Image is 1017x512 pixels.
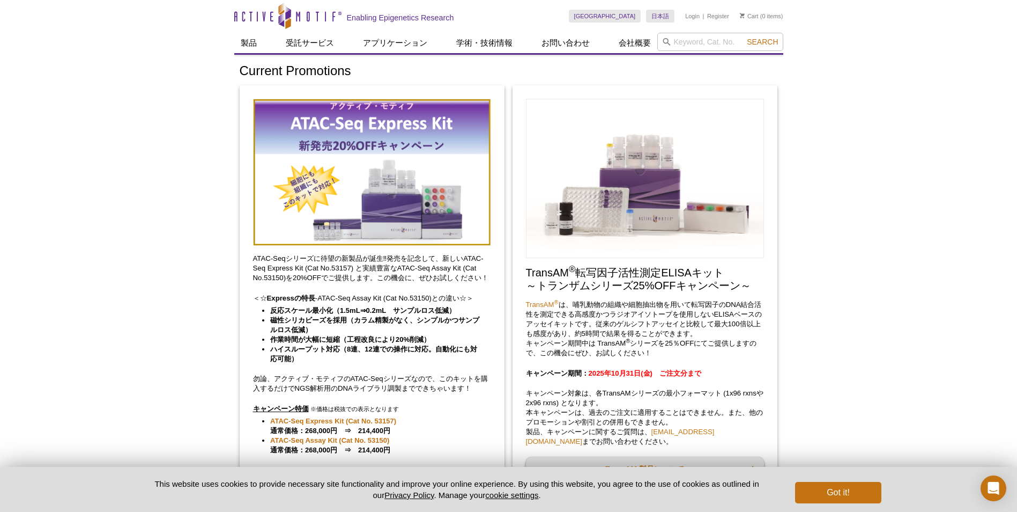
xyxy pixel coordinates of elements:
img: Your Cart [740,13,745,18]
img: Save on ATAC-Seq Kits [253,99,491,246]
a: ATAC-Seq Assay Kit (Cat No. 53150) [270,436,389,445]
a: TransAM® [526,301,559,309]
li: | [703,10,704,23]
strong: 磁性シリカビーズを採用（カラム精製がなく、シンプルかつサンプルロス低減） [270,316,479,334]
u: キャンペーン特価 [253,405,309,413]
a: Cart [740,12,759,20]
div: Open Intercom Messenger [981,476,1006,501]
a: お問い合わせ [535,33,596,53]
h1: Current Promotions [240,64,778,79]
a: 日本語 [646,10,674,23]
a: Register [707,12,729,20]
strong: 作業時間が大幅に短縮（工程改良により20%削減） [270,335,430,343]
strong: 通常価格：268,000円 ⇒ 214,400円 [270,417,396,435]
span: Search [747,38,778,46]
p: ＜☆ -ATAC-Seq Assay Kit (Cat No.53150)との違い☆＞ [253,294,491,303]
strong: Expressの特長 [267,294,315,302]
a: 受託サービス [279,33,340,53]
a: Privacy Policy [384,491,434,500]
a: [GEOGRAPHIC_DATA] [569,10,641,23]
button: Got it! [795,482,881,503]
button: cookie settings [485,491,538,500]
p: さらに！新製品のATAC-Seq Express Kit (Cat No. 53157) と12連マグネティックラックを同時購入いただくと、マグネティックラックを30%OFFでご提供いたします。 [253,466,491,495]
sup: ® [569,264,575,274]
input: Keyword, Cat. No. [657,33,783,51]
a: 学術・技術情報 [450,33,519,53]
img: Save on TransAM [526,99,764,258]
button: Search [744,37,781,47]
a: ATAC-Seq Express Kit (Cat No. 53157) [270,416,396,426]
span: 2025年10月31日(金) ご注文分まで [589,369,701,377]
p: は、哺乳動物の組織や細胞抽出物を用いて転写因子のDNA結合活性を測定できる高感度かつラジオアイソトープを使用しないELISAベースのアッセイキットです。従来のゲルシフトアッセイと比較して最大10... [526,300,764,358]
a: Login [685,12,700,20]
p: キャンペーン対象は、各TransAMシリーズの最小フォーマット (1x96 rxnsや2x96 rxns) となります。 本キャンペーンは、過去のご注文に適用することはできません。また、他のプロ... [526,389,764,447]
h2: TransAM 転写因子活性測定ELISAキット ～トランザムシリーズ25%OFFキャンペーン～ [526,266,764,292]
li: (0 items) [740,10,783,23]
p: 勿論、アクティブ・モティフのATAC-Seqシリーズなので、このキットを購入するだけでNGS解析用のDNAライブラリ調製までできちゃいます！ [253,374,491,393]
span: ※価格は税抜での表示となります [310,406,399,412]
p: This website uses cookies to provide necessary site functionality and improve your online experie... [136,478,778,501]
a: 製品 [234,33,263,53]
strong: キャンペーン期間： [526,369,701,377]
strong: ハイスループット対応（8連、12連での操作に対応。自動化にも対応可能） [270,345,477,363]
a: アプリケーション [357,33,434,53]
sup: ® [626,337,630,343]
a: TransAM 製品について [526,457,764,481]
strong: 反応スケール最小化（1.5mL⇒0.2mL サンプルロス低減） [270,306,456,314]
p: ATAC-Seqシリーズに待望の新製品が誕生‼発売を記念して、新しいATAC-Seq Express Kit (Cat No.53157) と実績豊富なATAC-Seq Assay Kit (C... [253,254,491,283]
a: 会社概要 [612,33,657,53]
h2: Enabling Epigenetics Research [347,13,454,23]
sup: ® [554,298,559,305]
strong: 通常価格：268,000円 ⇒ 214,400円 [270,436,390,454]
